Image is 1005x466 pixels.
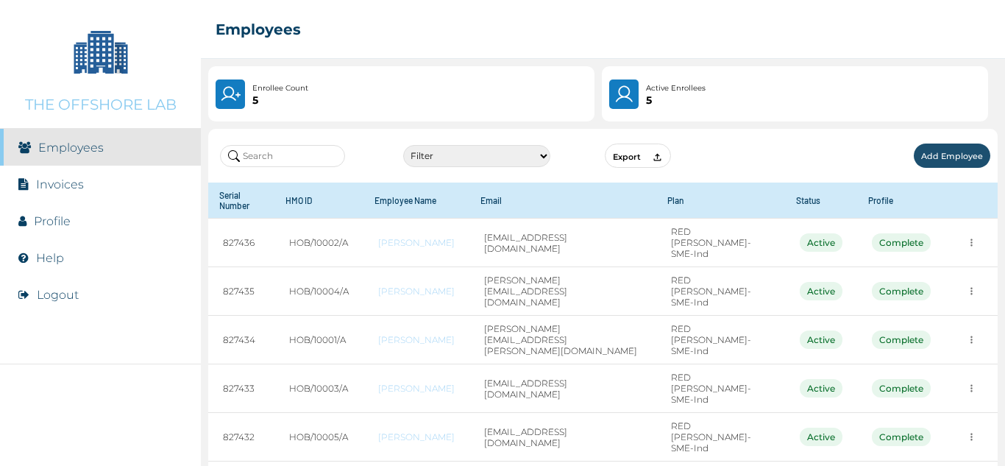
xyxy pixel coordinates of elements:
img: User.4b94733241a7e19f64acd675af8f0752.svg [614,84,635,105]
td: RED [PERSON_NAME]-SME-Ind [656,364,785,413]
td: [EMAIL_ADDRESS][DOMAIN_NAME] [469,219,656,267]
td: RED [PERSON_NAME]-SME-Ind [656,219,785,267]
td: 827435 [208,267,274,316]
td: [PERSON_NAME][EMAIL_ADDRESS][PERSON_NAME][DOMAIN_NAME] [469,316,656,364]
td: [EMAIL_ADDRESS][DOMAIN_NAME] [469,413,656,462]
button: more [960,231,983,254]
div: Active [800,428,842,446]
td: RED [PERSON_NAME]-SME-Ind [656,316,785,364]
button: Export [605,144,671,168]
td: RED [PERSON_NAME]-SME-Ind [656,267,785,316]
p: Active Enrollees [646,82,706,94]
a: [PERSON_NAME] [378,334,455,345]
img: Company [64,15,138,88]
a: [PERSON_NAME] [378,237,455,248]
td: HOB/10004/A [274,267,363,316]
h2: Employees [216,21,301,38]
a: [PERSON_NAME] [378,383,455,394]
td: 827436 [208,219,274,267]
a: Invoices [36,177,84,191]
button: Logout [37,288,79,302]
div: Complete [872,233,931,252]
td: HOB/10003/A [274,364,363,413]
td: [PERSON_NAME][EMAIL_ADDRESS][DOMAIN_NAME] [469,267,656,316]
td: HOB/10001/A [274,316,363,364]
a: [PERSON_NAME] [378,431,455,442]
img: UserPlus.219544f25cf47e120833d8d8fc4c9831.svg [220,84,241,105]
a: Help [36,251,64,265]
th: Plan [656,183,785,219]
th: Profile [857,183,945,219]
p: 5 [252,94,308,106]
td: [EMAIL_ADDRESS][DOMAIN_NAME] [469,364,656,413]
button: more [960,280,983,303]
div: Complete [872,282,931,300]
p: 5 [646,94,706,106]
th: Email [469,183,656,219]
input: Search [220,145,345,167]
th: HMO ID [274,183,363,219]
div: Active [800,282,842,300]
button: more [960,328,983,351]
a: Profile [34,214,71,228]
th: Employee Name [363,183,469,219]
div: Complete [872,428,931,446]
div: Active [800,331,842,349]
td: RED [PERSON_NAME]-SME-Ind [656,413,785,462]
div: Active [800,233,842,252]
div: Complete [872,379,931,398]
th: Serial Number [208,183,274,219]
button: Add Employee [914,144,990,168]
p: THE OFFSHORE LAB [25,96,177,113]
th: Status [785,183,857,219]
td: 827432 [208,413,274,462]
td: 827433 [208,364,274,413]
button: more [960,377,983,400]
a: [PERSON_NAME] [378,286,455,297]
td: HOB/10002/A [274,219,363,267]
img: RelianceHMO's Logo [15,429,186,451]
div: Complete [872,331,931,349]
td: HOB/10005/A [274,413,363,462]
button: more [960,426,983,448]
td: 827434 [208,316,274,364]
a: Employees [38,141,104,155]
p: Enrollee Count [252,82,308,94]
div: Active [800,379,842,398]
